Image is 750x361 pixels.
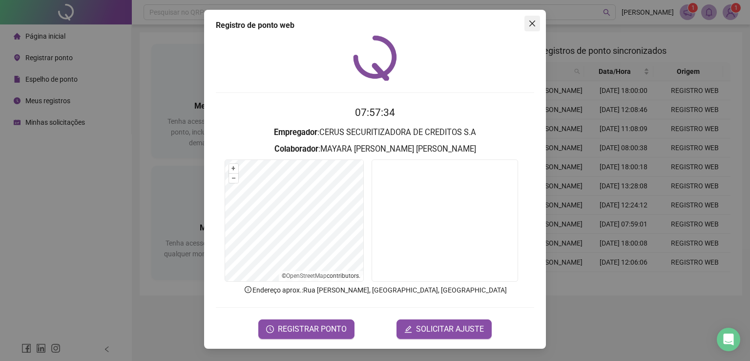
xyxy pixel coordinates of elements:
a: OpenStreetMap [286,272,327,279]
span: close [528,20,536,27]
time: 07:57:34 [355,107,395,118]
h3: : CERUS SECURITIZADORA DE CREDITOS S.A [216,126,534,139]
h3: : MAYARA [PERSON_NAME] [PERSON_NAME] [216,143,534,156]
button: REGISTRAR PONTO [258,319,354,339]
strong: Empregador [274,128,317,137]
button: editSOLICITAR AJUSTE [396,319,492,339]
p: Endereço aprox. : Rua [PERSON_NAME], [GEOGRAPHIC_DATA], [GEOGRAPHIC_DATA] [216,285,534,295]
button: – [229,174,238,183]
span: info-circle [244,285,252,294]
span: clock-circle [266,325,274,333]
span: REGISTRAR PONTO [278,323,347,335]
button: + [229,164,238,173]
img: QRPoint [353,35,397,81]
div: Open Intercom Messenger [717,328,740,351]
span: SOLICITAR AJUSTE [416,323,484,335]
span: edit [404,325,412,333]
strong: Colaborador [274,144,318,154]
li: © contributors. [282,272,360,279]
button: Close [524,16,540,31]
div: Registro de ponto web [216,20,534,31]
